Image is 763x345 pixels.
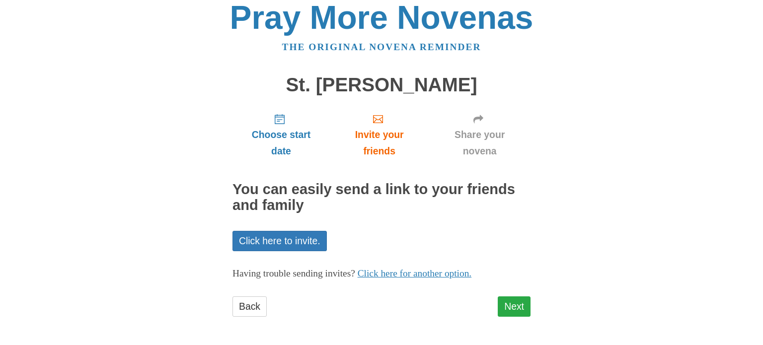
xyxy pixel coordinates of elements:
[232,231,327,251] a: Click here to invite.
[330,105,429,164] a: Invite your friends
[439,127,521,159] span: Share your novena
[429,105,531,164] a: Share your novena
[232,105,330,164] a: Choose start date
[232,182,531,213] h2: You can easily send a link to your friends and family
[340,127,419,159] span: Invite your friends
[232,74,531,96] h1: St. [PERSON_NAME]
[232,268,355,278] span: Having trouble sending invites?
[242,127,320,159] span: Choose start date
[358,268,472,278] a: Click here for another option.
[282,42,481,52] a: The original novena reminder
[232,296,267,317] a: Back
[498,296,531,317] a: Next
